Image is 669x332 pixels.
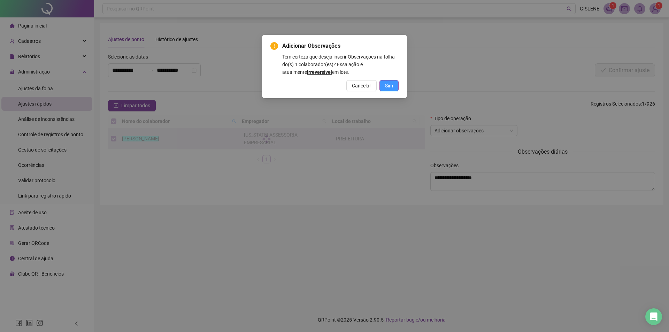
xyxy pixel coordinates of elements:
b: irreversível [307,69,332,75]
button: Sim [379,80,399,91]
span: exclamation-circle [270,42,278,50]
div: Tem certeza que deseja inserir Observações na folha do(s) 1 colaborador(es)? Essa ação é atualmen... [282,53,399,76]
span: Adicionar Observações [282,42,399,50]
span: Cancelar [352,82,371,90]
button: Cancelar [346,80,377,91]
div: Open Intercom Messenger [645,308,662,325]
span: Sim [385,82,393,90]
